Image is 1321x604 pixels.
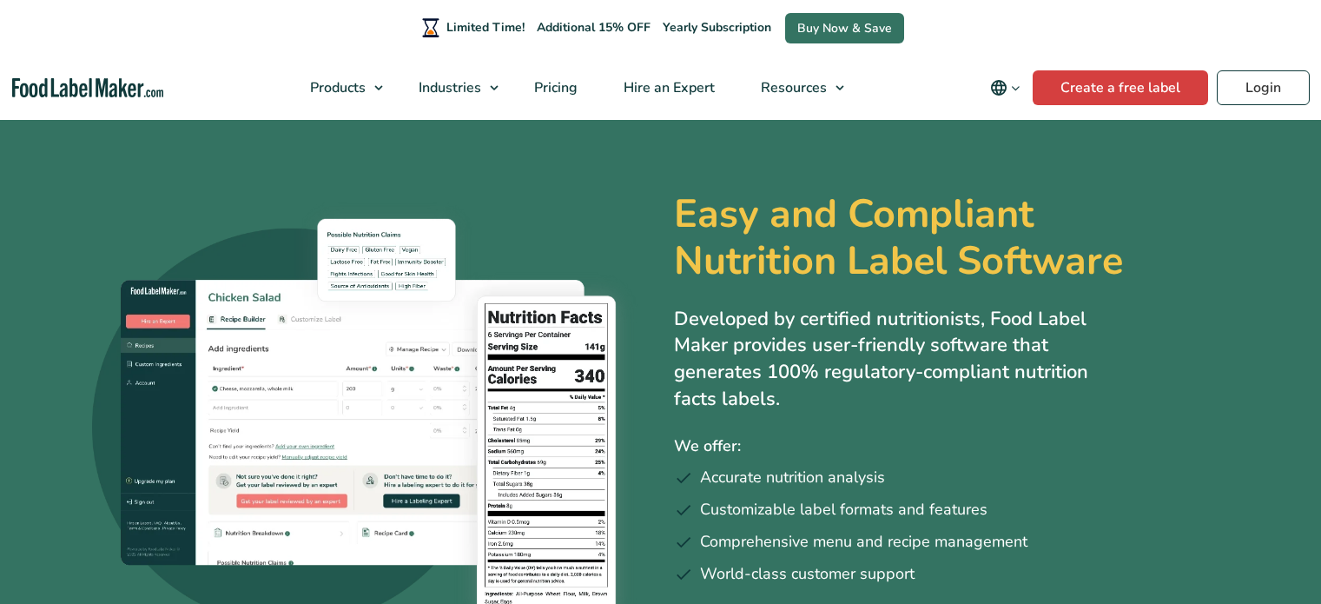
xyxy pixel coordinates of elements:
[12,78,163,98] a: Food Label Maker homepage
[413,78,483,97] span: Industries
[618,78,717,97] span: Hire an Expert
[305,78,367,97] span: Products
[663,19,771,36] span: Yearly Subscription
[1217,70,1310,105] a: Login
[446,19,525,36] span: Limited Time!
[738,56,853,120] a: Resources
[512,56,597,120] a: Pricing
[700,530,1027,554] span: Comprehensive menu and recipe management
[785,13,904,43] a: Buy Now & Save
[978,70,1033,105] button: Change language
[1033,70,1208,105] a: Create a free label
[700,562,915,586] span: World-class customer support
[700,498,987,521] span: Customizable label formats and features
[700,466,885,489] span: Accurate nutrition analysis
[601,56,734,120] a: Hire an Expert
[756,78,829,97] span: Resources
[396,56,507,120] a: Industries
[287,56,392,120] a: Products
[674,306,1126,413] p: Developed by certified nutritionists, Food Label Maker provides user-friendly software that gener...
[529,78,579,97] span: Pricing
[674,191,1190,285] h1: Easy and Compliant Nutrition Label Software
[674,434,1230,459] p: We offer:
[532,16,655,40] span: Additional 15% OFF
